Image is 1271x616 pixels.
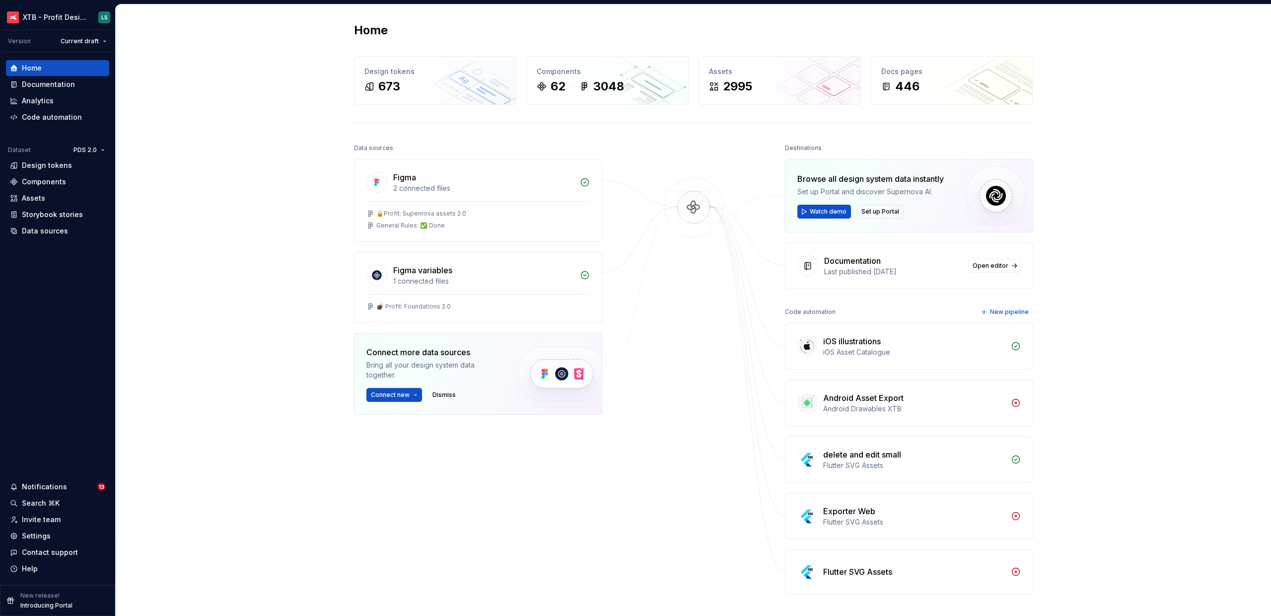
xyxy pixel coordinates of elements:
[376,303,451,310] div: 💣 Profit: Foundations 2.0
[723,78,752,94] div: 2995
[6,544,109,560] button: Contact support
[354,22,388,38] h2: Home
[824,267,962,277] div: Last published [DATE]
[22,498,60,508] div: Search ⌘K
[881,67,1023,77] div: Docs pages
[354,252,602,323] a: Figma variables1 connected files💣 Profit: Foundations 2.0
[22,547,78,557] div: Contact support
[823,566,892,578] div: Flutter SVG Assets
[432,391,456,399] span: Dismiss
[699,56,861,105] a: Assets2995
[785,141,822,155] div: Destinations
[8,37,31,45] div: Version
[354,56,516,105] a: Design tokens673
[6,93,109,109] a: Analytics
[823,517,1005,527] div: Flutter SVG Assets
[6,495,109,511] button: Search ⌘K
[537,67,678,77] div: Components
[810,208,847,216] span: Watch demo
[6,223,109,239] a: Data sources
[366,388,422,402] button: Connect new
[6,190,109,206] a: Assets
[823,505,875,517] div: Exporter Web
[23,12,86,22] div: XTB - Profit Design System
[593,78,624,94] div: 3048
[6,479,109,495] button: Notifications13
[6,207,109,223] a: Storybook stories
[2,6,113,28] button: XTB - Profit Design SystemLS
[990,308,1029,316] span: New pipeline
[97,483,105,491] span: 13
[393,183,574,193] div: 2 connected files
[364,67,506,77] div: Design tokens
[22,210,83,220] div: Storybook stories
[823,404,1005,414] div: Android Drawables XTB
[6,109,109,125] a: Code automation
[824,255,881,267] div: Documentation
[968,259,1021,273] a: Open editor
[6,528,109,544] a: Settings
[366,360,500,380] div: Bring all your design system data together.
[797,205,851,219] button: Watch demo
[22,564,38,574] div: Help
[376,222,445,230] div: General Rules: ✅ Done
[73,146,97,154] span: PDS 2.0
[551,78,565,94] div: 62
[823,335,881,347] div: iOS illustrations
[797,187,944,197] div: Set up Portal and discover Supernova AI.
[6,60,109,76] a: Home
[857,205,904,219] button: Set up Portal
[7,11,19,23] img: 69bde2f7-25a0-4577-ad58-aa8b0b39a544.png
[785,305,836,319] div: Code automation
[428,388,460,402] button: Dismiss
[22,226,68,236] div: Data sources
[8,146,31,154] div: Dataset
[6,512,109,528] a: Invite team
[20,602,72,610] p: Introducing Portal
[378,78,400,94] div: 673
[371,391,410,399] span: Connect new
[22,531,51,541] div: Settings
[393,264,452,276] div: Figma variables
[22,515,61,525] div: Invite team
[22,177,66,187] div: Components
[22,482,67,492] div: Notifications
[393,171,416,183] div: Figma
[973,262,1008,270] span: Open editor
[366,346,500,358] div: Connect more data sources
[871,56,1033,105] a: Docs pages446
[6,157,109,173] a: Design tokens
[22,96,54,106] div: Analytics
[354,141,393,155] div: Data sources
[22,193,45,203] div: Assets
[354,159,602,242] a: Figma2 connected files🔒Profit: Supernova assets 2.0General Rules: ✅ Done
[709,67,850,77] div: Assets
[22,79,75,89] div: Documentation
[61,37,99,45] span: Current draft
[895,78,919,94] div: 446
[978,305,1033,319] button: New pipeline
[861,208,899,216] span: Set up Portal
[526,56,689,105] a: Components623048
[69,143,109,157] button: PDS 2.0
[797,173,944,185] div: Browse all design system data instantly
[22,63,42,73] div: Home
[6,77,109,92] a: Documentation
[20,592,60,600] p: New release!
[6,561,109,577] button: Help
[22,112,82,122] div: Code automation
[376,210,466,218] div: 🔒Profit: Supernova assets 2.0
[101,13,108,21] div: LS
[56,34,111,48] button: Current draft
[823,347,1005,357] div: iOS Asset Catalogue
[22,160,72,170] div: Design tokens
[823,461,1005,470] div: Flutter SVG Assets
[823,449,901,461] div: delete and edit small
[393,276,574,286] div: 1 connected files
[6,174,109,190] a: Components
[823,392,904,404] div: Android Asset Export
